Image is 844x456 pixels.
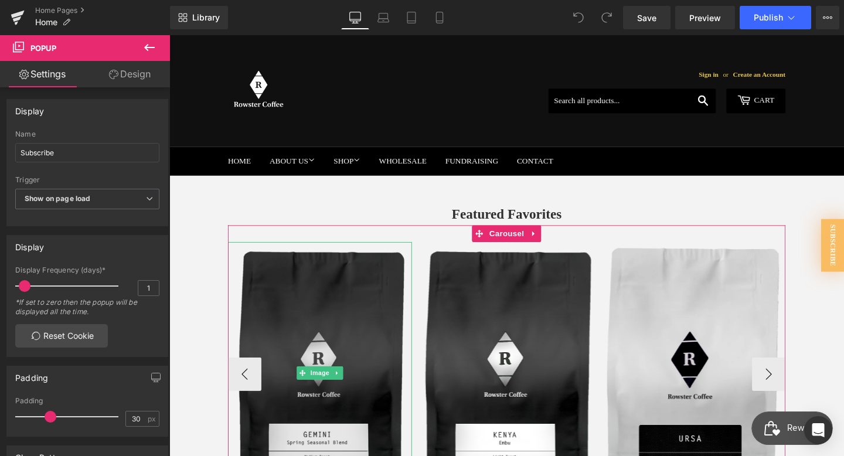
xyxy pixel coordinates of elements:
[675,6,735,29] a: Preview
[376,200,391,217] a: Expand / Collapse
[35,6,170,15] a: Home Pages
[816,6,839,29] button: More
[689,12,721,24] span: Preview
[586,56,648,82] a: Cart
[369,6,397,29] a: Laptop
[192,12,220,23] span: Library
[557,38,577,46] a: Sign in
[15,298,159,324] div: *If set to zero then the popup will be displayed all the time.​
[685,193,710,249] span: Subscribe
[356,117,412,148] a: CONTACT
[35,18,57,27] span: Home
[15,176,159,184] div: Trigger
[15,100,44,116] div: Display
[53,117,94,148] a: HOME
[399,56,574,82] input: Search all products...
[212,117,280,148] a: WHOLESALE
[170,6,228,29] a: New Library
[637,12,656,24] span: Save
[30,43,56,53] span: Popup
[62,26,126,90] img: Rowster Coffee
[333,200,376,217] span: Carousel
[15,397,159,405] div: Padding
[804,416,832,444] div: Open Intercom Messenger
[397,6,426,29] a: Tablet
[612,396,697,431] iframe: Button to open loyalty program pop-up
[595,6,618,29] button: Redo
[567,6,590,29] button: Undo
[426,6,454,29] a: Mobile
[171,348,183,362] a: Expand / Collapse
[164,117,210,148] a: SHOP
[15,324,108,348] a: Reset Cookie
[148,415,158,423] span: px
[146,348,171,362] span: Image
[97,117,162,148] a: ABOUT US
[62,177,648,200] h1: Featured Favorites
[15,266,159,274] div: Display Frequency (days)*
[15,236,44,252] div: Display
[754,13,783,22] span: Publish
[87,61,172,87] a: Design
[579,38,591,46] span: or
[25,194,90,203] b: Show on page load
[341,6,369,29] a: Desktop
[740,6,811,29] button: Publish
[593,38,648,46] a: Create an Account
[281,117,355,148] a: FUNDRAISING
[62,26,355,91] a: Rowster Coffee
[15,366,48,383] div: Padding
[15,130,159,138] div: Name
